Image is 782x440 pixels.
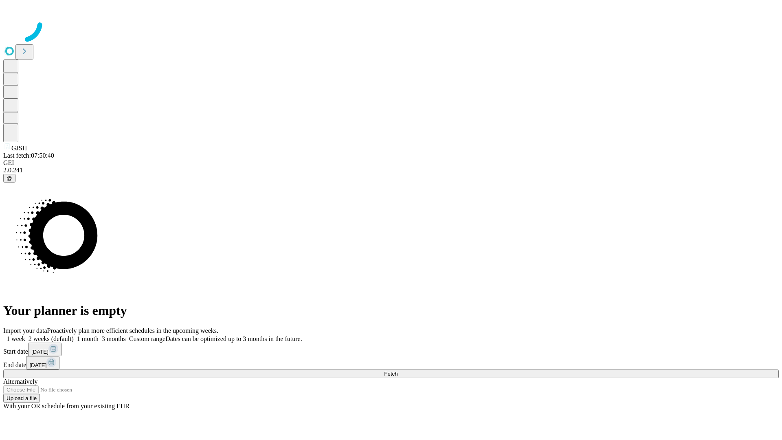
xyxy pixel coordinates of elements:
[3,394,40,403] button: Upload a file
[102,335,126,342] span: 3 months
[3,343,779,356] div: Start date
[384,371,398,377] span: Fetch
[31,349,48,355] span: [DATE]
[7,335,25,342] span: 1 week
[3,167,779,174] div: 2.0.241
[3,370,779,378] button: Fetch
[29,362,46,368] span: [DATE]
[129,335,165,342] span: Custom range
[3,356,779,370] div: End date
[77,335,99,342] span: 1 month
[3,403,130,409] span: With your OR schedule from your existing EHR
[26,356,59,370] button: [DATE]
[7,175,12,181] span: @
[29,335,74,342] span: 2 weeks (default)
[11,145,27,152] span: GJSH
[3,327,47,334] span: Import your data
[47,327,218,334] span: Proactively plan more efficient schedules in the upcoming weeks.
[3,174,15,183] button: @
[165,335,302,342] span: Dates can be optimized up to 3 months in the future.
[28,343,62,356] button: [DATE]
[3,152,54,159] span: Last fetch: 07:50:40
[3,303,779,318] h1: Your planner is empty
[3,159,779,167] div: GEI
[3,378,37,385] span: Alternatively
